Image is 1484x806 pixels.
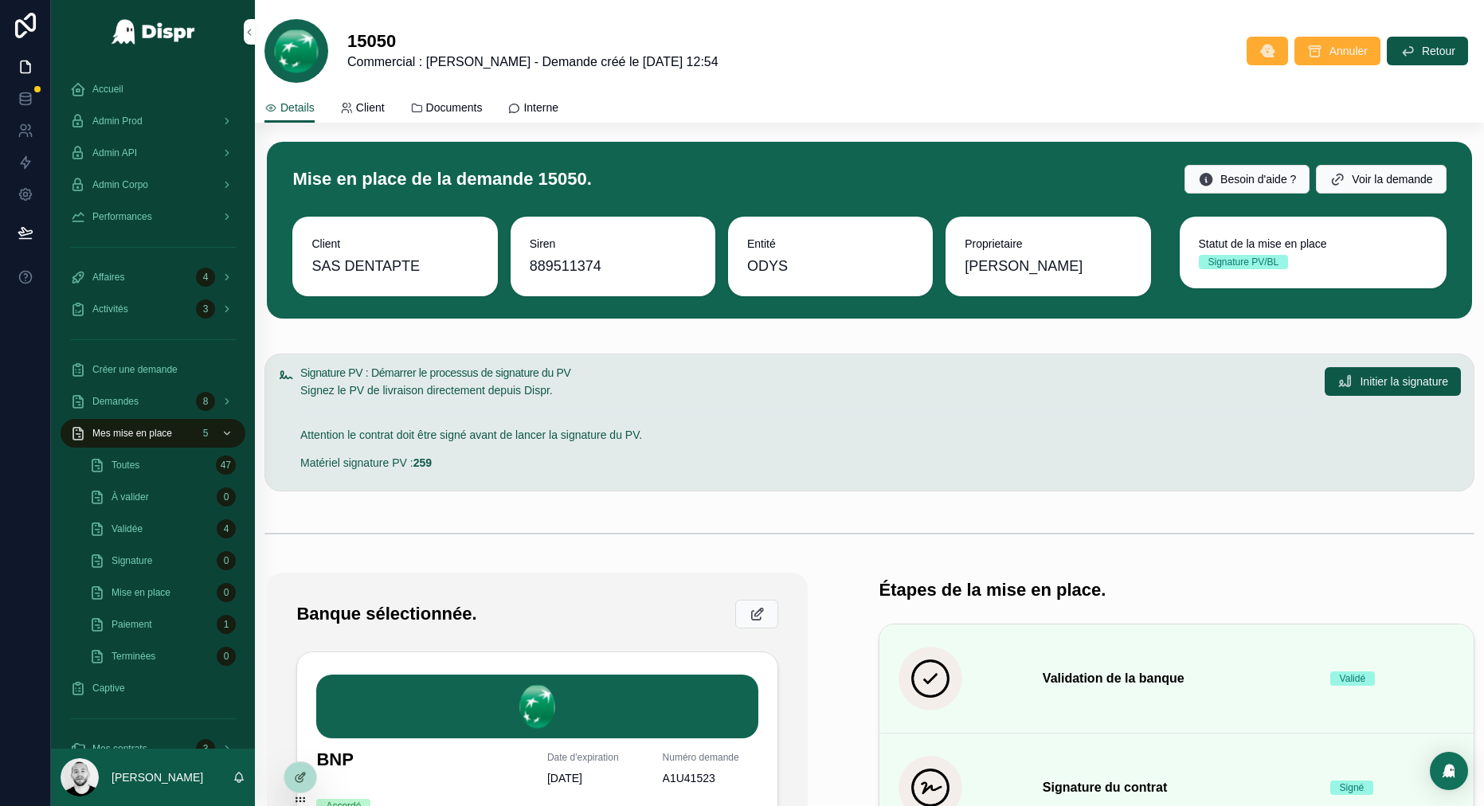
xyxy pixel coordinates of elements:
span: Details [280,100,315,115]
img: BNP.png [316,675,758,738]
div: 8 [196,392,215,411]
img: App logo [111,19,196,45]
span: Commercial : [PERSON_NAME] - Demande créé le [DATE] 12:54 [347,53,719,72]
div: 0 [217,551,236,570]
span: Entité [747,236,914,252]
div: 3 [196,299,215,319]
a: Activités3 [61,295,245,323]
h3: Signature du contrat [1043,778,1311,797]
a: Créer une demande [61,355,245,384]
p: Signez le PV de livraison directement depuis Dispr. [300,381,1312,400]
span: Besoin d'aide ? [1220,171,1296,187]
span: Annuler [1329,43,1368,59]
h5: Signature PV : Démarrer le processus de signature du PV [300,367,1312,378]
a: Admin API [61,139,245,167]
a: Admin Prod [61,107,245,135]
span: Captive [92,682,125,694]
div: Signé [1340,781,1365,795]
span: 889511374 [530,255,696,277]
a: Validée4 [80,515,245,543]
span: SAS DENTAPTE [311,255,420,277]
span: À valider [112,491,149,503]
a: Signature0 [80,546,245,575]
a: Mes mise en place5 [61,419,245,448]
span: Siren [530,236,696,252]
a: Captive [61,674,245,702]
span: Mes mise en place [92,427,172,440]
h1: Banque sélectionnée. [296,603,476,625]
div: 4 [196,268,215,287]
a: À valider0 [80,483,245,511]
span: Demandes [92,395,139,408]
button: Voir la demande [1316,165,1446,194]
a: Interne [507,93,558,125]
span: Activités [92,303,128,315]
span: Numéro demande [663,751,759,764]
a: Client [340,93,385,125]
a: Toutes47 [80,451,245,479]
span: A1U41523 [663,770,759,786]
h3: Validation de la banque [1043,669,1311,688]
div: Signature PV/BL [1208,255,1279,269]
div: scrollable content [51,64,255,749]
a: Admin Corpo [61,170,245,199]
div: Signez le PV de livraison directement depuis Dispr. --- Attention le contrat doit être signé avan... [300,381,1312,471]
div: 0 [217,487,236,507]
span: Signature [112,554,152,567]
span: Terminées [112,650,155,663]
div: Open Intercom Messenger [1430,752,1468,790]
span: Admin API [92,147,137,159]
div: 1 [217,615,236,634]
span: Validée [112,522,143,535]
span: Documents [426,100,483,115]
span: Toutes [112,459,139,471]
div: 4 [217,519,236,538]
span: Performances [92,210,152,223]
span: Affaires [92,271,124,284]
span: Paiement [112,618,152,631]
button: Retour [1387,37,1468,65]
span: Interne [523,100,558,115]
h1: 15050 [347,30,719,53]
a: Documents [410,93,483,125]
a: Paiement1 [80,610,245,639]
a: Performances [61,202,245,231]
h1: BNP [316,751,527,775]
span: Date d'expiration [547,751,644,764]
button: Initier la signature [1325,367,1461,396]
span: Admin Corpo [92,178,148,191]
div: 0 [217,647,236,666]
div: 5 [196,424,215,443]
span: Voir la demande [1352,171,1432,187]
span: Retour [1422,43,1455,59]
div: 0 [217,583,236,602]
strong: 259 [413,456,432,469]
span: Initier la signature [1360,374,1448,389]
div: 3 [196,739,215,758]
p: [PERSON_NAME] [112,769,203,785]
span: Statut de la mise en place [1199,236,1427,252]
span: Mes contrats [92,742,147,755]
a: Mise en place0 [80,578,245,607]
p: Matériel signature PV : [300,454,1312,472]
span: [PERSON_NAME] [965,255,1083,277]
span: Mise en place [112,586,170,599]
span: Accueil [92,83,123,96]
a: Details [264,93,315,123]
button: Annuler [1294,37,1380,65]
div: Validé [1340,671,1365,686]
span: Client [311,236,478,252]
span: Admin Prod [92,115,143,127]
span: Client [356,100,385,115]
h1: Mise en place de la demande 15050. [292,168,591,190]
a: Mes contrats3 [61,734,245,763]
a: Affaires4 [61,263,245,291]
span: ODYS [747,255,788,277]
a: Demandes8 [61,387,245,416]
a: Terminées0 [80,642,245,671]
span: [DATE] [547,770,644,786]
span: Créer une demande [92,363,178,376]
button: Besoin d'aide ? [1184,165,1310,194]
h1: Étapes de la mise en place. [879,579,1106,601]
p: Attention le contrat doit être signé avant de lancer la signature du PV. [300,426,1312,444]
